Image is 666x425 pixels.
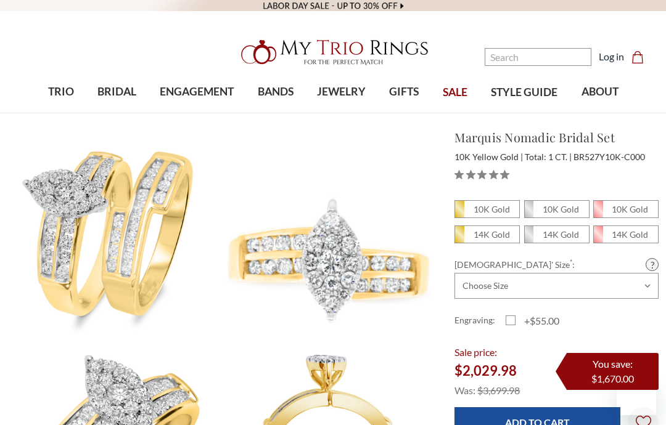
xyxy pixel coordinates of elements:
[431,73,479,113] a: SALE
[454,258,659,271] label: [DEMOGRAPHIC_DATA]' Size :
[594,201,658,217] span: 10K Rose Gold
[36,72,85,112] a: TRIO
[646,258,659,271] a: Size Guide
[110,112,123,113] button: submenu toggle
[474,204,510,214] em: 10K Gold
[599,49,624,64] a: Log in
[525,152,572,162] span: Total: 1 CT.
[317,84,366,100] span: JEWELRY
[97,84,136,100] span: BRIDAL
[148,72,245,112] a: ENGAGEMENT
[398,112,410,113] button: submenu toggle
[617,376,656,415] iframe: Button to launch messaging window
[631,51,644,63] svg: cart.cart_preview
[8,129,221,341] img: Photo of Marquis Nomadic 1 Carat T.W. Marquise Cluster Bridal Set 10K Yellow Gold [BR527Y-C000]
[455,201,519,217] span: 10K Yellow Gold
[377,72,430,112] a: GIFTS
[48,84,74,100] span: TRIO
[305,72,377,112] a: JEWELRY
[485,48,591,66] input: Search
[525,201,589,217] span: 10K White Gold
[631,49,651,64] a: Cart with 0 items
[335,112,348,113] button: submenu toggle
[474,229,510,240] em: 14K Gold
[612,229,648,240] em: 14K Gold
[573,152,645,162] span: BR527Y10K-C000
[491,84,557,100] span: STYLE GUIDE
[191,112,203,113] button: submenu toggle
[389,84,419,100] span: GIFTS
[443,84,467,100] span: SALE
[55,112,67,113] button: submenu toggle
[86,72,148,112] a: BRIDAL
[543,229,579,240] em: 14K Gold
[160,84,234,100] span: ENGAGEMENT
[454,128,659,147] h1: Marquis Nomadic Bridal Set
[543,204,579,214] em: 10K Gold
[269,112,282,113] button: submenu toggle
[506,314,559,328] label: +$55.00
[454,152,523,162] span: 10K Yellow Gold
[222,129,435,341] img: Photo of Marquis Nomadic 1 Carat T.W. Marquise Cluster Bridal Set 10K Yellow Gold [BT527YE-C000]
[477,384,520,396] span: $3,699.98
[594,226,658,243] span: 14K Rose Gold
[454,314,506,328] label: Engraving:
[193,33,473,72] a: My Trio Rings
[612,204,648,214] em: 10K Gold
[258,84,294,100] span: BANDS
[479,73,569,113] a: STYLE GUIDE
[454,384,475,396] span: Was:
[525,226,589,243] span: 14K White Gold
[455,226,519,243] span: 14K Yellow Gold
[245,72,305,112] a: BANDS
[234,33,432,72] img: My Trio Rings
